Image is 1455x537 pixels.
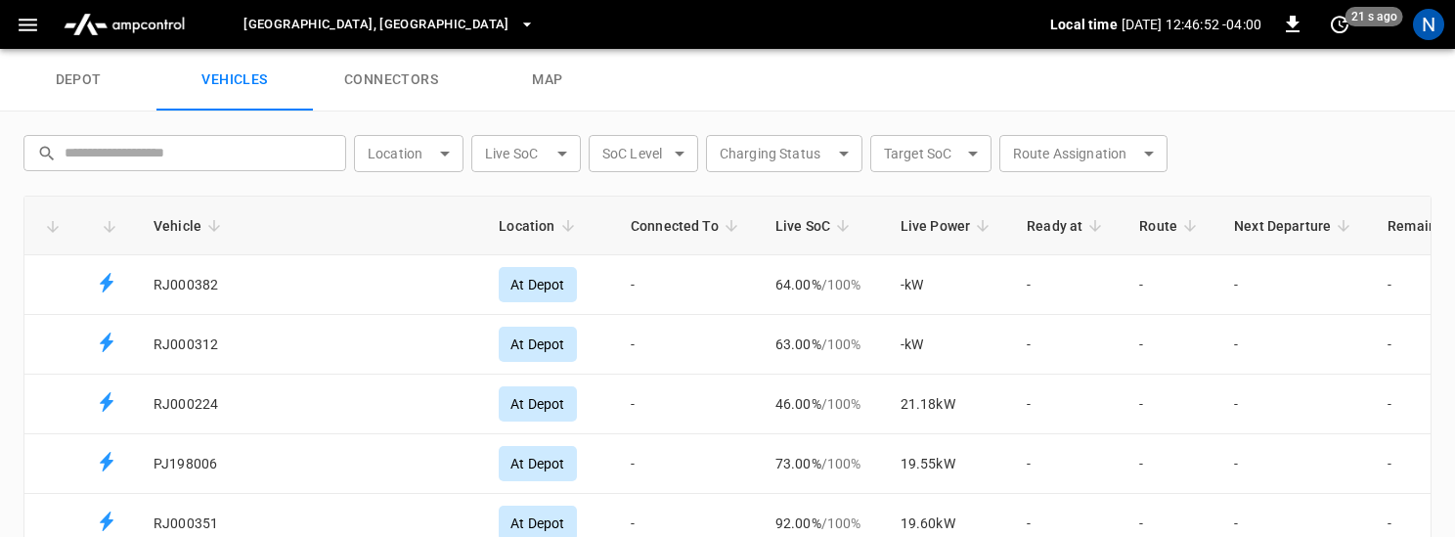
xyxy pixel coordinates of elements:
[499,446,576,481] div: At Depot
[1124,255,1218,315] td: -
[1050,15,1118,34] p: Local time
[1218,315,1372,375] td: -
[615,434,760,494] td: -
[138,315,483,375] td: RJ000312
[56,6,193,43] img: ampcontrol.io logo
[1124,315,1218,375] td: -
[1218,375,1372,434] td: -
[885,434,1012,494] td: 19.55 kW
[499,327,576,362] div: At Depot
[138,375,483,434] td: RJ000224
[1124,434,1218,494] td: -
[1218,255,1372,315] td: -
[885,255,1012,315] td: - kW
[1122,15,1261,34] p: [DATE] 12:46:52 -04:00
[1139,214,1203,238] span: Route
[615,255,760,315] td: -
[1011,375,1124,434] td: -
[760,255,885,315] td: 64.00%
[821,515,861,531] span: / 100 %
[901,214,996,238] span: Live Power
[154,214,227,238] span: Vehicle
[1345,7,1403,26] span: 21 s ago
[1324,9,1355,40] button: set refresh interval
[885,375,1012,434] td: 21.18 kW
[1124,375,1218,434] td: -
[821,456,861,471] span: / 100 %
[236,6,542,44] button: [GEOGRAPHIC_DATA], [GEOGRAPHIC_DATA]
[615,315,760,375] td: -
[469,49,626,112] a: map
[885,315,1012,375] td: - kW
[615,375,760,434] td: -
[1011,255,1124,315] td: -
[821,396,861,412] span: / 100 %
[1011,315,1124,375] td: -
[313,49,469,112] a: connectors
[1234,214,1356,238] span: Next Departure
[138,434,483,494] td: PJ198006
[760,375,885,434] td: 46.00%
[499,386,576,422] div: At Depot
[1218,434,1372,494] td: -
[138,255,483,315] td: RJ000382
[631,214,744,238] span: Connected To
[1413,9,1444,40] div: profile-icon
[243,14,508,36] span: [GEOGRAPHIC_DATA], [GEOGRAPHIC_DATA]
[1027,214,1108,238] span: Ready at
[760,434,885,494] td: 73.00%
[775,214,856,238] span: Live SoC
[821,277,861,292] span: / 100 %
[760,315,885,375] td: 63.00%
[1011,434,1124,494] td: -
[156,49,313,112] a: vehicles
[499,214,580,238] span: Location
[499,267,576,302] div: At Depot
[821,336,861,352] span: / 100 %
